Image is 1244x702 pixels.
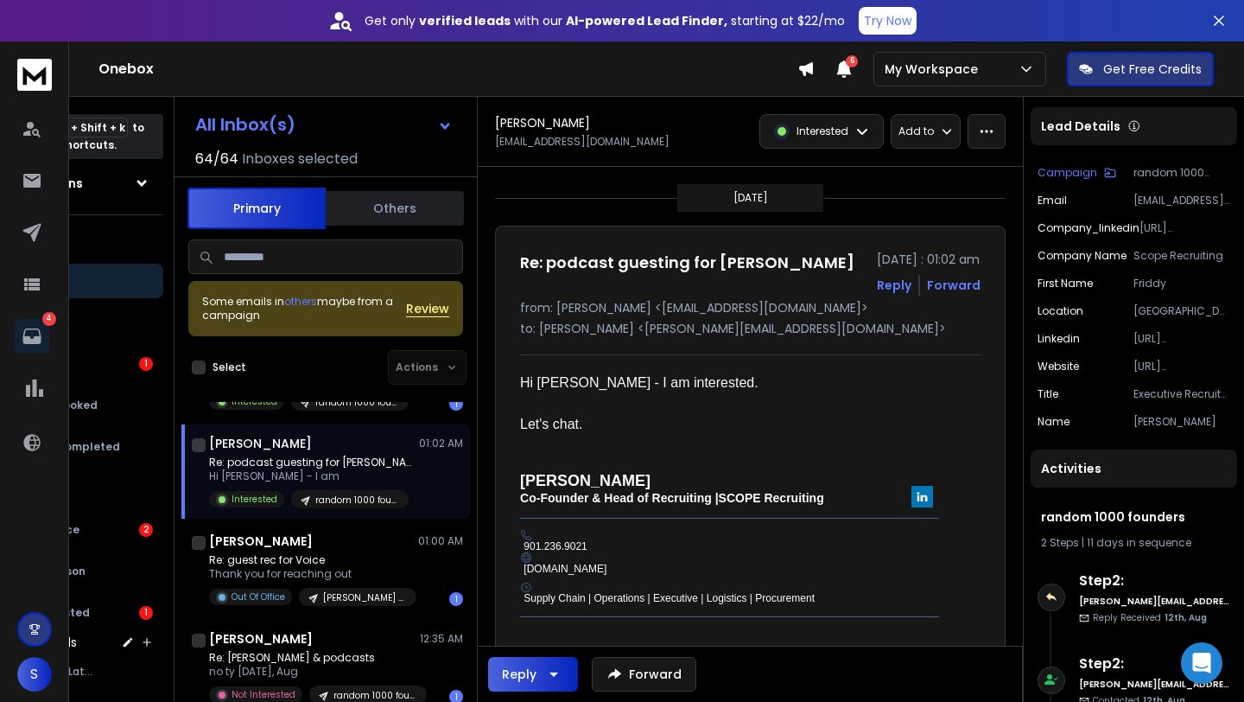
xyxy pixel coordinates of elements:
[524,592,815,604] span: Supply Chain | Operations | Executive | Logistics | Procurement
[209,567,416,581] p: Thank you for reaching out
[927,277,981,294] div: Forward
[1133,249,1230,263] p: Scope Recruiting
[17,657,52,692] button: S
[877,277,911,294] button: Reply
[524,563,606,575] span: [DOMAIN_NAME]
[315,494,398,507] p: random 1000 founders
[502,666,536,683] div: Reply
[1041,536,1227,550] div: |
[232,688,295,701] p: Not Interested
[1038,387,1058,401] p: title
[521,552,531,563] img: icon
[797,124,848,138] p: Interested
[1038,304,1083,318] p: location
[1133,166,1230,180] p: random 1000 founders
[209,533,313,550] h1: [PERSON_NAME]
[898,124,934,138] p: Add to
[495,114,590,131] h1: [PERSON_NAME]
[1038,415,1069,429] p: Name
[419,12,511,29] strong: verified leads
[209,651,416,665] p: Re: [PERSON_NAME] & podcasts
[209,553,416,567] p: Re: guest rec for Voice
[524,540,587,552] a: 901.236.9021
[1041,535,1079,550] span: 2 Steps
[326,189,464,227] button: Others
[449,397,463,411] div: 1
[1038,249,1127,263] p: Company Name
[419,437,463,450] p: 01:02 AM
[333,689,416,702] p: random 1000 founders
[1181,642,1222,684] div: Open Intercom Messenger
[885,61,985,78] p: My Workspace
[1067,52,1214,86] button: Get Free Credits
[520,320,981,337] p: to: [PERSON_NAME] <[PERSON_NAME][EMAIL_ADDRESS][DOMAIN_NAME]>
[195,116,295,133] h1: All Inbox(s)
[1133,415,1230,429] p: [PERSON_NAME]
[1133,332,1230,346] p: [URL][DOMAIN_NAME]
[859,7,917,35] button: Try Now
[521,530,531,540] img: icon
[232,590,285,603] p: Out Of Office
[1103,61,1202,78] p: Get Free Credits
[1165,611,1207,624] span: 12th, Aug
[213,361,246,374] label: Select
[187,188,326,229] button: Primary
[195,149,238,169] span: 64 / 64
[139,606,153,620] div: 1
[181,107,466,142] button: All Inbox(s)
[1038,221,1139,235] p: company_linkedin
[315,396,398,409] p: random 1000 founders
[242,149,358,169] h3: Inboxes selected
[1038,360,1079,373] p: website
[418,534,463,548] p: 01:00 AM
[520,373,967,393] div: Hi [PERSON_NAME] - I am interested.
[1133,277,1230,290] p: Friddy
[1079,595,1230,608] h6: [PERSON_NAME][EMAIL_ADDRESS][DOMAIN_NAME]
[232,395,277,408] p: Interested
[1139,221,1230,235] p: [URL][DOMAIN_NAME]
[406,300,449,317] button: Review
[1031,450,1237,488] div: Activities
[139,357,153,371] div: 1
[1133,304,1230,318] p: [GEOGRAPHIC_DATA], [US_STATE], [GEOGRAPHIC_DATA]
[1038,166,1116,180] button: Campaign
[284,294,317,309] span: others
[42,312,56,326] p: 4
[1041,508,1227,526] h1: random 1000 founders
[98,59,797,80] h1: Onebox
[1079,571,1230,591] h6: Step 2 :
[592,657,696,692] button: Forward
[520,251,854,275] h1: Re: podcast guesting for [PERSON_NAME]
[520,491,718,505] span: Co-Founder & Head of Recruiting |
[846,55,858,67] span: 6
[719,491,824,505] font: SCOPE Recruiting
[488,657,578,692] button: Reply
[733,191,768,205] p: [DATE]
[420,632,463,646] p: 12:35 AM
[323,591,406,604] p: [PERSON_NAME] (self improvement pods) Batch #1
[521,582,531,592] img: icon
[365,12,845,29] p: Get only with our starting at $22/mo
[566,12,727,29] strong: AI-powered Lead Finder,
[17,59,52,91] img: logo
[1038,332,1080,346] p: linkedin
[1133,194,1230,207] p: [EMAIL_ADDRESS][DOMAIN_NAME]
[209,456,416,469] p: Re: podcast guesting for [PERSON_NAME]
[1133,360,1230,373] p: [URL][DOMAIN_NAME]
[1041,118,1120,135] p: Lead Details
[911,486,933,507] img: linkedin
[1093,611,1207,624] p: Reply Received
[1133,387,1230,401] p: Executive Recruiter / Co-Founder
[1038,194,1067,207] p: Email
[1038,277,1093,290] p: First Name
[15,319,49,354] a: 4
[877,251,981,268] p: [DATE] : 01:02 am
[520,414,967,435] div: Let's chat.
[209,665,416,679] p: no ty [DATE], Aug
[449,592,463,606] div: 1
